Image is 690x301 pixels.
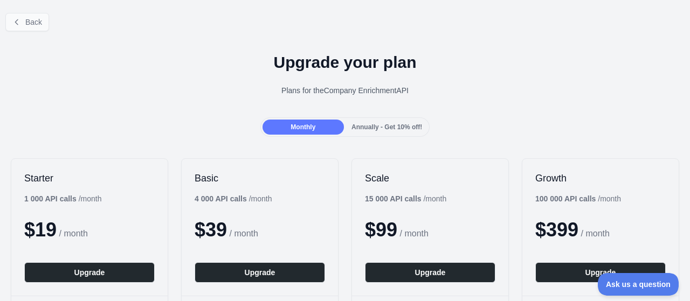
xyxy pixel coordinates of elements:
h2: Growth [535,172,666,185]
b: 15 000 API calls [365,194,422,203]
b: 4 000 API calls [195,194,247,203]
span: $ 399 [535,219,578,241]
b: 100 000 API calls [535,194,596,203]
h2: Basic [195,172,325,185]
div: / month [365,193,446,204]
h2: Scale [365,172,495,185]
iframe: Toggle Customer Support [598,273,679,296]
span: $ 99 [365,219,397,241]
div: / month [195,193,272,204]
div: / month [535,193,621,204]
